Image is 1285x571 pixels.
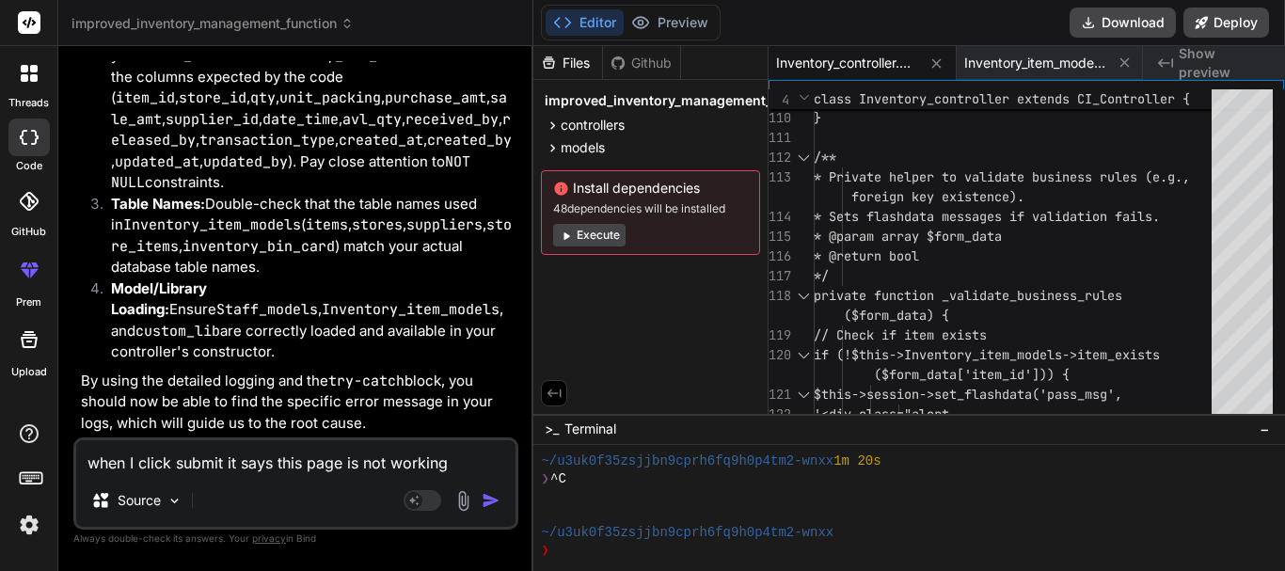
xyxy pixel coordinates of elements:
[553,201,748,216] span: 48 dependencies will be installed
[16,158,42,174] label: code
[1183,8,1269,38] button: Deploy
[250,88,276,107] code: qty
[96,278,515,363] li: Ensure , , and are correctly loaded and available in your controller's constructor.
[452,490,474,512] img: attachment
[8,95,49,111] label: threads
[328,372,405,390] code: try-catch
[111,279,207,319] strong: Model/Library Loading:
[546,9,624,36] button: Editor
[541,542,550,560] span: ❯
[541,524,833,542] span: ~/u3uk0f35zsjjbn9cprh6fq9h0p4tm2-wnxx
[111,215,512,256] code: store_items
[814,346,1130,363] span: if (!$this->Inventory_item_models->item_ex
[561,116,625,135] span: controllers
[405,110,499,129] code: received_by
[1179,44,1270,82] span: Show preview
[406,215,483,234] code: suppliers
[166,110,259,129] code: supplier_id
[342,110,402,129] code: avl_qty
[179,88,246,107] code: store_id
[81,371,515,435] p: By using the detailed logging and the block, you should now be able to find the specific error me...
[123,215,301,234] code: Inventory_item_models
[624,9,716,36] button: Preview
[550,470,566,488] span: ^C
[814,109,821,126] span: }
[11,364,47,380] label: Upload
[203,152,288,171] code: updated_by
[553,224,626,246] button: Execute
[135,322,220,341] code: custom_lib
[814,287,1122,304] span: private function _validate_business_rules
[769,167,789,187] div: 113
[814,386,1100,403] span: $this->session->set_flashdata('pass_ms
[13,509,45,541] img: settings
[769,325,789,345] div: 119
[116,88,175,107] code: item_id
[96,24,515,194] li: Ensure your and tables have all the columns expected by the code ( , , , , , , , , , , , , , , , ...
[769,128,789,148] div: 111
[427,131,512,150] code: created_by
[533,54,602,72] div: Files
[115,152,199,171] code: updated_at
[769,227,789,246] div: 115
[11,224,46,240] label: GitHub
[199,131,335,150] code: transaction_type
[118,491,161,510] p: Source
[96,194,515,278] li: Double-check that the table names used in ( , , , , ) match your actual database table names.
[791,286,816,306] div: Click to collapse the range.
[352,215,403,234] code: stores
[482,491,500,510] img: icon
[814,228,1002,245] span: * @param array $form_data
[814,405,949,422] span: '<div class="alert
[1152,208,1160,225] span: .
[339,131,423,150] code: created_at
[964,54,1105,72] span: Inventory_item_models.php
[769,404,789,424] div: 122
[814,208,1152,225] span: * Sets flashdata messages if validation fails
[216,300,318,319] code: Staff_models
[769,286,789,306] div: 118
[603,54,680,72] div: Github
[776,54,917,72] span: Inventory_controller.php
[111,110,511,151] code: released_by
[1256,414,1274,444] button: −
[1152,168,1190,185] span: e.g.,
[541,452,833,470] span: ~/u3uk0f35zsjjbn9cprh6fq9h0p4tm2-wnxx
[167,493,182,509] img: Pick Models
[814,326,987,343] span: // Check if item exists
[545,91,827,110] span: improved_inventory_management_function
[111,88,507,129] code: sale_amt
[306,215,348,234] code: items
[279,88,381,107] code: unit_packing
[874,366,1070,383] span: ($form_data['item_id'])) {
[791,148,816,167] div: Click to collapse the range.
[545,420,559,438] span: >_
[769,148,789,167] div: 112
[769,385,789,404] div: 121
[541,470,550,488] span: ❯
[111,152,470,193] code: NOT NULL
[73,530,518,547] p: Always double-check its answers. Your in Bind
[769,266,789,286] div: 117
[252,532,286,544] span: privacy
[814,247,919,264] span: * @return bool
[814,90,1190,107] span: class Inventory_controller extends CI_Controller {
[791,385,816,404] div: Click to collapse the range.
[1070,8,1176,38] button: Download
[385,88,486,107] code: purchase_amt
[833,452,880,470] span: 1m 20s
[71,14,354,33] span: improved_inventory_management_function
[322,300,500,319] code: Inventory_item_models
[564,420,616,438] span: Terminal
[769,246,789,266] div: 116
[16,294,41,310] label: prem
[262,110,339,129] code: date_time
[769,207,789,227] div: 114
[553,179,748,198] span: Install dependencies
[182,237,335,256] code: inventory_bin_card
[769,90,789,110] span: 4
[851,188,1024,205] span: foreign key existence).
[769,345,789,365] div: 120
[814,168,1152,185] span: * Private helper to validate business rules (
[769,108,789,128] div: 110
